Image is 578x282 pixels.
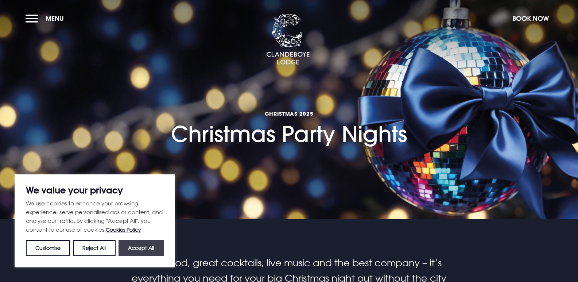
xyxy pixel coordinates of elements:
a: Cookies Policy [106,227,141,233]
button: Book Now [509,11,552,26]
p: We use cookies to enhance your browsing experience, serve personalised ads or content, and analys... [26,199,164,234]
img: Clandeboye Lodge [266,14,310,65]
button: Menu [26,11,67,26]
p: We value your privacy [26,186,164,194]
div: We value your privacy [15,174,175,267]
span: Christmas 2025 [171,110,407,117]
span: Menu [46,14,64,23]
button: Reject All [73,240,115,256]
button: Customise [26,240,70,256]
button: Accept All [119,240,164,256]
h1: Christmas Party Nights [171,76,407,147]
